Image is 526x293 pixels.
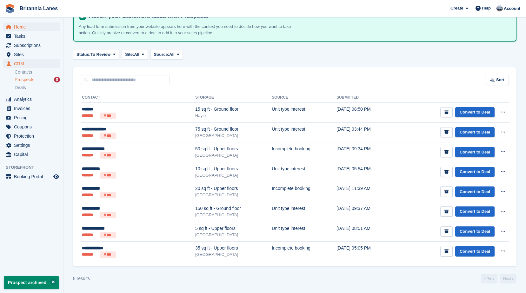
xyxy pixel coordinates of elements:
[3,132,60,140] a: menu
[14,50,52,59] span: Sites
[195,146,272,152] div: 50 sq ft - Upper floors
[15,76,60,83] a: Prospects 8
[336,182,394,202] td: [DATE] 11:39 AM
[3,122,60,131] a: menu
[455,127,495,138] a: Convert to Deal
[195,166,272,172] div: 10 sq ft - Upper floors
[14,32,52,41] span: Tasks
[195,133,272,139] div: [GEOGRAPHIC_DATA]
[14,23,52,31] span: Home
[5,4,15,13] img: stora-icon-8386f47178a22dfd0bd8f6a31ec36ba5ce8667c1dd55bd0f319d3a0aa187defe.svg
[14,172,52,181] span: Booking Portal
[455,246,495,257] a: Convert to Deal
[3,23,60,31] a: menu
[14,95,52,104] span: Analytics
[14,150,52,159] span: Capital
[195,113,272,119] div: Hayle
[52,173,60,180] a: Preview store
[15,69,60,75] a: Contacts
[195,93,272,103] th: Storage
[3,59,60,68] a: menu
[195,245,272,251] div: 35 sq ft - Upper floors
[195,106,272,113] div: 15 sq ft - Ground floor
[14,104,52,113] span: Invoices
[3,32,60,41] a: menu
[336,222,394,242] td: [DATE] 08:51 AM
[3,172,60,181] a: menu
[450,5,463,11] span: Create
[455,167,495,177] a: Convert to Deal
[500,274,516,283] a: Next
[272,162,336,182] td: Unit type interest
[77,51,90,58] span: Status:
[195,126,272,133] div: 75 sq ft - Ground floor
[15,85,26,91] span: Deals
[336,142,394,162] td: [DATE] 09:34 PM
[455,107,495,118] a: Convert to Deal
[169,51,175,58] span: All
[195,205,272,212] div: 150 sq ft - Ground floor
[195,251,272,258] div: [GEOGRAPHIC_DATA]
[195,225,272,232] div: 5 sq ft - Upper floors
[3,95,60,104] a: menu
[195,152,272,159] div: [GEOGRAPHIC_DATA]
[73,275,90,282] div: 8 results
[272,222,336,242] td: Unit type interest
[54,77,60,82] div: 8
[90,51,110,58] span: To Review
[3,113,60,122] a: menu
[336,122,394,142] td: [DATE] 03:44 PM
[336,242,394,261] td: [DATE] 05:05 PM
[3,141,60,150] a: menu
[272,202,336,222] td: Unit type interest
[6,164,63,171] span: Storefront
[272,122,336,142] td: Unit type interest
[14,59,52,68] span: CRM
[455,206,495,217] a: Convert to Deal
[272,93,336,103] th: Source
[79,23,301,36] p: Any lead form submission from your website appears here with the context you need to decide how y...
[336,93,394,103] th: Submitted
[134,51,139,58] span: All
[14,122,52,131] span: Coupons
[272,182,336,202] td: Incomplete booking
[122,49,148,60] button: Site: All
[15,84,60,91] a: Deals
[73,49,119,60] button: Status: To Review
[150,49,183,60] button: Source: All
[14,41,52,50] span: Subscriptions
[482,5,491,11] span: Help
[195,232,272,238] div: [GEOGRAPHIC_DATA]
[336,202,394,222] td: [DATE] 09:37 AM
[496,77,504,83] span: Sort
[195,192,272,198] div: [GEOGRAPHIC_DATA]
[4,276,59,289] p: Prospect archived
[272,142,336,162] td: Incomplete booking
[14,141,52,150] span: Settings
[3,104,60,113] a: menu
[481,274,497,283] a: Previous
[125,51,134,58] span: Site:
[195,172,272,179] div: [GEOGRAPHIC_DATA]
[504,5,520,12] span: Account
[81,93,195,103] th: Contact
[17,3,60,14] a: Britannia Lanes
[14,132,52,140] span: Protection
[455,147,495,157] a: Convert to Deal
[15,77,34,83] span: Prospects
[272,103,336,123] td: Unit type interest
[336,103,394,123] td: [DATE] 08:50 PM
[3,150,60,159] a: menu
[14,113,52,122] span: Pricing
[154,51,169,58] span: Source:
[336,162,394,182] td: [DATE] 05:54 PM
[455,226,495,237] a: Convert to Deal
[272,242,336,261] td: Incomplete booking
[455,186,495,197] a: Convert to Deal
[3,50,60,59] a: menu
[195,212,272,218] div: [GEOGRAPHIC_DATA]
[195,185,272,192] div: 20 sq ft - Upper floors
[496,5,503,11] img: John Millership
[480,274,518,283] nav: Page
[3,41,60,50] a: menu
